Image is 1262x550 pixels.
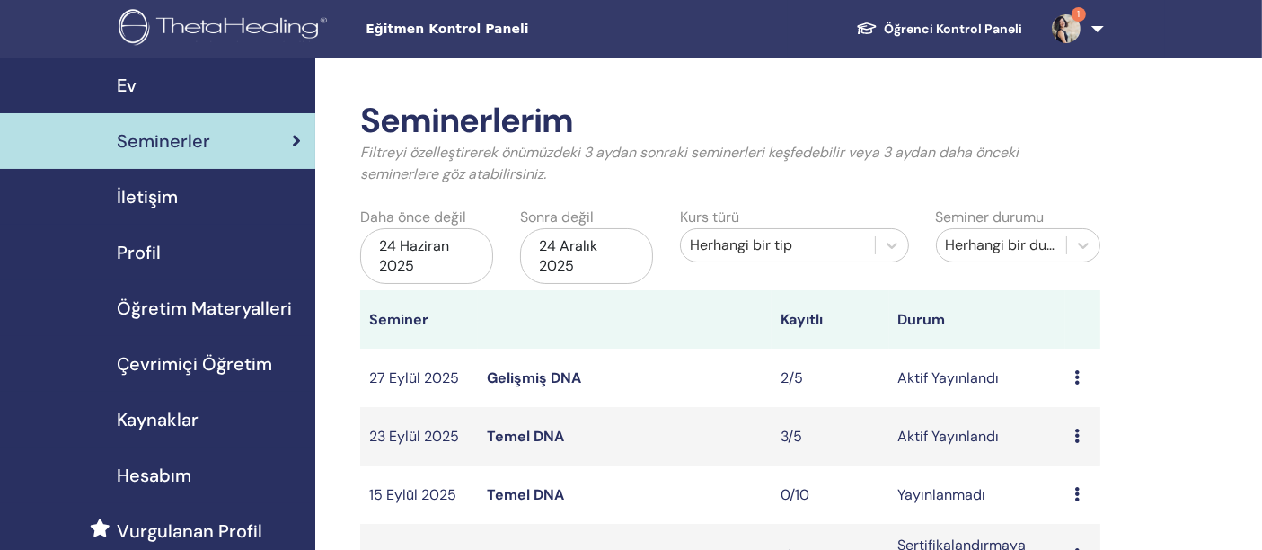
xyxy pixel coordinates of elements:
[946,235,1073,254] font: Herhangi bir durum
[898,310,946,329] font: Durum
[781,485,809,504] font: 0/10
[487,485,564,504] a: Temel DNA
[898,427,1000,446] font: Aktif Yayınlandı
[117,129,210,153] font: Seminerler
[680,208,739,226] font: Kurs türü
[369,310,428,329] font: Seminer
[117,185,178,208] font: İletişim
[898,368,1000,387] font: Aktif Yayınlandı
[1077,8,1080,20] font: 1
[117,519,262,543] font: Vurgulanan Profil
[117,241,161,264] font: Profil
[781,310,823,329] font: Kayıtlı
[885,21,1023,37] font: Öğrenci Kontrol Paneli
[781,368,803,387] font: 2/5
[366,22,528,36] font: Eğitmen Kontrol Paneli
[117,297,292,320] font: Öğretim Materyalleri
[842,12,1037,46] a: Öğrenci Kontrol Paneli
[856,21,878,36] img: graduation-cap-white.svg
[360,143,1019,183] font: Filtreyi özelleştirerek önümüzdeki 3 aydan sonraki seminerleri keşfedebilir veya 3 aydan daha önc...
[369,485,456,504] font: 15 Eylül 2025
[117,464,191,487] font: Hesabım
[117,352,272,376] font: Çevrimiçi Öğretim
[369,427,459,446] font: 23 Eylül 2025
[117,408,199,431] font: Kaynaklar
[360,208,466,226] font: Daha önce değil
[520,208,594,226] font: Sonra değil
[487,368,581,387] a: Gelişmiş DNA
[369,368,459,387] font: 27 Eylül 2025
[117,74,137,97] font: Ev
[1052,14,1081,43] img: default.jpg
[539,236,597,275] font: 24 Aralık 2025
[781,427,802,446] font: 3/5
[487,427,564,446] a: Temel DNA
[379,236,449,275] font: 24 Haziran 2025
[119,9,333,49] img: logo.png
[936,208,1045,226] font: Seminer durumu
[690,235,792,254] font: Herhangi bir tip
[360,98,573,143] font: Seminerlerim
[898,485,986,504] font: Yayınlanmadı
